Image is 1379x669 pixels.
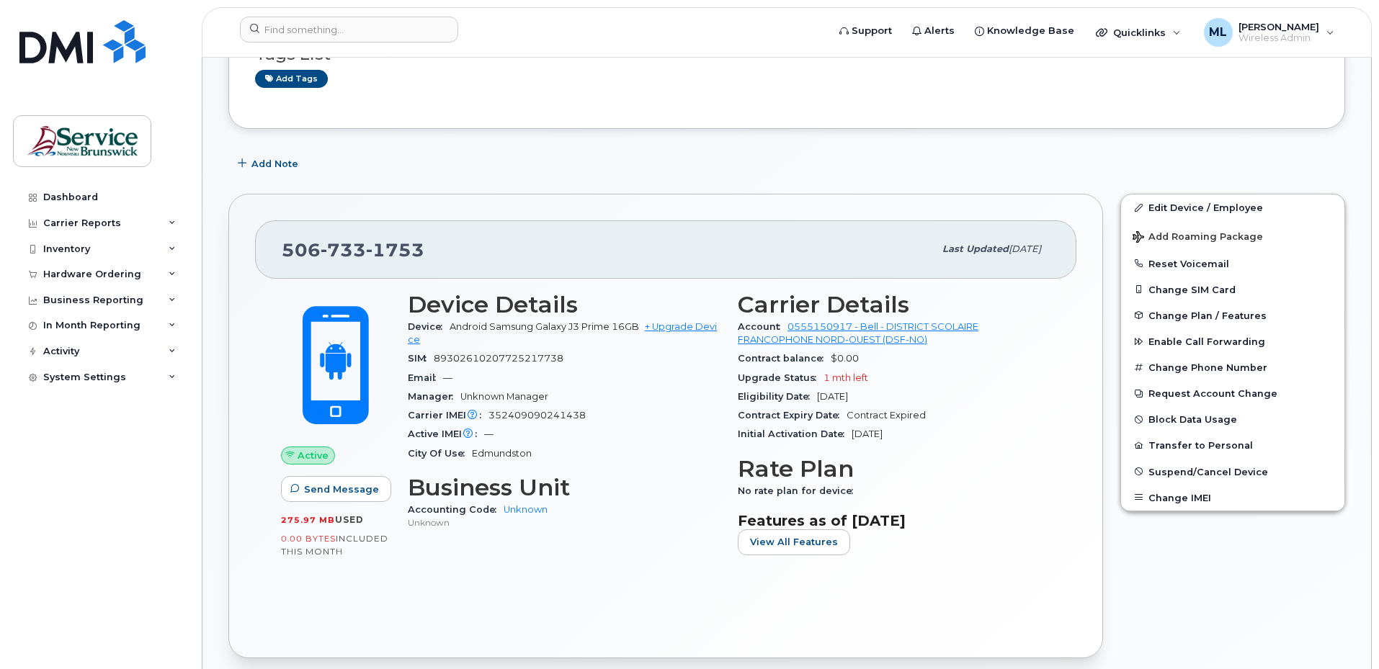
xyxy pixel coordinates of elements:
span: Edmundston [472,448,532,459]
span: 89302610207725217738 [434,353,563,364]
h3: Carrier Details [738,292,1050,318]
span: Change Plan / Features [1148,310,1267,320]
span: Upgrade Status [738,372,824,383]
a: Alerts [902,17,965,45]
button: Reset Voicemail [1121,251,1344,277]
a: Add tags [255,70,328,88]
span: included this month [281,533,388,557]
span: Quicklinks [1113,27,1166,38]
button: Change Phone Number [1121,354,1344,380]
span: 1753 [366,239,424,261]
span: — [484,428,494,439]
span: Wireless Admin [1239,32,1319,44]
span: [DATE] [817,391,848,402]
span: Active [298,449,329,462]
span: [DATE] [852,428,883,439]
button: Block Data Usage [1121,406,1344,432]
a: Support [829,17,902,45]
span: Last updated [942,243,1009,254]
span: Send Message [304,482,379,496]
span: Eligibility Date [738,391,817,402]
span: 0.00 Bytes [281,534,336,544]
span: — [443,372,452,383]
span: [PERSON_NAME] [1239,21,1319,32]
span: Knowledge Base [987,24,1074,38]
span: 1 mth left [824,372,868,383]
span: 352409090241438 [488,410,586,421]
span: [DATE] [1009,243,1041,254]
button: Request Account Change [1121,380,1344,406]
span: ML [1209,24,1227,41]
p: Unknown [408,516,720,529]
span: 275.97 MB [281,515,335,525]
span: Support [852,24,892,38]
span: Initial Activation Date [738,428,852,439]
span: Manager [408,391,460,402]
span: Carrier IMEI [408,410,488,421]
span: Account [738,321,787,332]
span: Active IMEI [408,428,484,439]
h3: Device Details [408,292,720,318]
span: Device [408,321,450,332]
h3: Business Unit [408,475,720,500]
span: Contract Expired [847,410,926,421]
span: Accounting Code [408,504,504,515]
a: Knowledge Base [965,17,1084,45]
button: Change IMEI [1121,485,1344,511]
span: Alerts [924,24,955,38]
button: Add Note [228,151,311,176]
h3: Features as of [DATE] [738,512,1050,529]
a: Unknown [504,504,548,515]
button: Enable Call Forwarding [1121,328,1344,354]
button: Change SIM Card [1121,277,1344,302]
button: View All Features [738,529,850,555]
span: No rate plan for device [738,485,860,496]
div: Marc-Andre Laforge [1194,18,1344,47]
span: Contract Expiry Date [738,410,847,421]
button: Transfer to Personal [1121,432,1344,458]
h3: Tags List [255,45,1318,63]
button: Change Plan / Features [1121,302,1344,328]
button: Send Message [281,476,391,502]
span: Unknown Manager [460,391,548,402]
span: Add Note [251,157,298,171]
span: 506 [282,239,424,261]
span: 733 [321,239,366,261]
span: City Of Use [408,448,472,459]
span: Suspend/Cancel Device [1148,466,1268,477]
span: Android Samsung Galaxy J3 Prime 16GB [450,321,639,332]
div: Quicklinks [1086,18,1191,47]
span: used [335,514,364,525]
span: Email [408,372,443,383]
a: 0555150917 - Bell - DISTRICT SCOLAIRE FRANCOPHONE NORD-OUEST (DSF-NO) [738,321,978,345]
span: Add Roaming Package [1133,231,1263,245]
a: Edit Device / Employee [1121,194,1344,220]
span: $0.00 [831,353,859,364]
button: Suspend/Cancel Device [1121,459,1344,485]
span: View All Features [750,535,838,549]
input: Find something... [240,17,458,42]
span: Enable Call Forwarding [1148,336,1265,347]
h3: Rate Plan [738,456,1050,482]
span: Contract balance [738,353,831,364]
button: Add Roaming Package [1121,221,1344,251]
span: SIM [408,353,434,364]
